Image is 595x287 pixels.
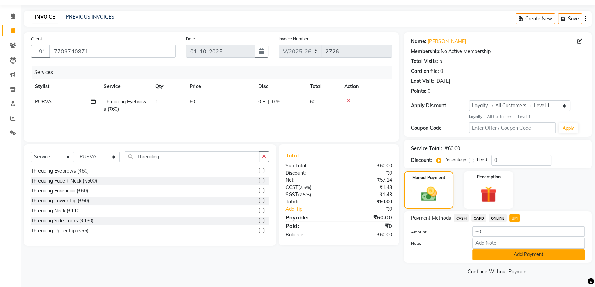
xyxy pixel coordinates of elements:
[411,145,442,152] div: Service Total:
[339,198,397,206] div: ₹60.00
[285,184,298,190] span: CGST
[49,45,176,58] input: Search by Name/Mobile/Email/Code
[280,162,339,169] div: Sub Total:
[31,197,89,205] div: Threading Lower Lip (₹50)
[411,78,434,85] div: Last Visit:
[416,185,442,203] img: _cash.svg
[280,198,339,206] div: Total:
[280,169,339,177] div: Discount:
[31,167,89,175] div: Threading Eyebrows (₹60)
[489,214,507,222] span: ONLINE
[31,227,88,234] div: Threading Upper Lip (₹55)
[299,192,310,197] span: 2.5%
[406,240,467,246] label: Note:
[280,191,339,198] div: ( )
[279,36,308,42] label: Invoice Number
[104,99,146,112] span: Threading Eyebrows (₹60)
[559,123,578,133] button: Apply
[406,229,467,235] label: Amount:
[411,38,426,45] div: Name:
[190,99,195,105] span: 60
[66,14,114,20] a: PREVIOUS INVOICES
[411,214,451,222] span: Payment Methods
[509,214,520,222] span: UPI
[440,68,443,75] div: 0
[411,48,585,55] div: No Active Membership
[258,98,265,106] span: 0 F
[186,79,254,94] th: Price
[280,184,339,191] div: ( )
[285,152,301,159] span: Total
[472,249,585,260] button: Add Payment
[428,38,466,45] a: [PERSON_NAME]
[454,214,469,222] span: CASH
[31,187,88,195] div: Threading Forehead (₹60)
[339,162,397,169] div: ₹60.00
[310,99,315,105] span: 60
[31,45,50,58] button: +91
[100,79,151,94] th: Service
[411,124,469,132] div: Coupon Code
[472,238,585,249] input: Add Note
[340,79,392,94] th: Action
[151,79,186,94] th: Qty
[471,214,486,222] span: CARD
[339,231,397,239] div: ₹60.00
[31,207,81,214] div: Threading Neck (₹110)
[405,268,590,275] a: Continue Without Payment
[339,184,397,191] div: ₹1.43
[477,174,501,180] label: Redemption
[411,68,439,75] div: Card on file:
[411,88,426,95] div: Points:
[31,217,93,224] div: Threading Side Locks (₹130)
[32,66,397,79] div: Services
[428,88,430,95] div: 0
[31,79,100,94] th: Stylist
[285,191,298,198] span: SGST
[469,114,585,120] div: All Customers → Level 1
[339,177,397,184] div: ₹57.14
[472,226,585,237] input: Amount
[444,156,466,163] label: Percentage
[280,222,339,230] div: Paid:
[32,11,58,23] a: INVOICE
[280,206,349,213] a: Add Tip
[445,145,460,152] div: ₹60.00
[558,13,582,24] button: Save
[186,36,195,42] label: Date
[339,213,397,221] div: ₹60.00
[35,99,52,105] span: PURVA
[125,151,259,162] input: Search or Scan
[339,169,397,177] div: ₹0
[155,99,158,105] span: 1
[280,177,339,184] div: Net:
[339,191,397,198] div: ₹1.43
[31,177,97,185] div: Threading Face + Neck (₹500)
[306,79,340,94] th: Total
[469,122,556,133] input: Enter Offer / Coupon Code
[477,156,487,163] label: Fixed
[268,98,269,106] span: |
[280,231,339,239] div: Balance :
[411,58,438,65] div: Total Visits:
[475,184,502,205] img: _gift.svg
[272,98,280,106] span: 0 %
[516,13,555,24] button: Create New
[31,36,42,42] label: Client
[300,185,310,190] span: 2.5%
[412,175,445,181] label: Manual Payment
[411,102,469,109] div: Apply Discount
[411,48,441,55] div: Membership:
[439,58,442,65] div: 5
[348,206,397,213] div: ₹0
[469,114,487,119] strong: Loyalty →
[254,79,306,94] th: Disc
[339,222,397,230] div: ₹0
[435,78,450,85] div: [DATE]
[280,213,339,221] div: Payable:
[411,157,432,164] div: Discount:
